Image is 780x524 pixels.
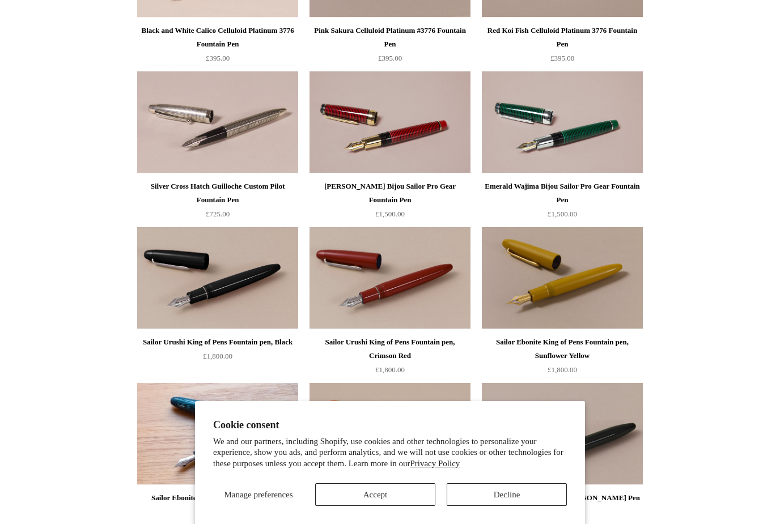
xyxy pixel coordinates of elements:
[310,227,470,329] img: Sailor Urushi King of Pens Fountain pen, Crimson Red
[213,436,567,470] p: We and our partners, including Shopify, use cookies and other technologies to personalize your ex...
[482,24,643,70] a: Red Koi Fish Celluloid Platinum 3776 Fountain Pen £395.00
[312,335,468,363] div: Sailor Urushi King of Pens Fountain pen, Crimson Red
[140,24,295,51] div: Black and White Calico Celluloid Platinum 3776 Fountain Pen
[310,227,470,329] a: Sailor Urushi King of Pens Fountain pen, Crimson Red Sailor Urushi King of Pens Fountain pen, Cri...
[375,210,405,218] span: £1,500.00
[137,71,298,173] a: Silver Cross Hatch Guilloche Custom Pilot Fountain Pen Silver Cross Hatch Guilloche Custom Pilot ...
[482,227,643,329] a: Sailor Ebonite King of Pens Fountain pen, Sunflower Yellow Sailor Ebonite King of Pens Fountain p...
[482,227,643,329] img: Sailor Ebonite King of Pens Fountain pen, Sunflower Yellow
[213,483,304,506] button: Manage preferences
[140,335,295,349] div: Sailor Urushi King of Pens Fountain pen, Black
[213,419,567,431] h2: Cookie consent
[206,54,230,62] span: £395.00
[312,24,468,51] div: Pink Sakura Celluloid Platinum #3776 Fountain Pen
[410,459,460,468] a: Privacy Policy
[485,335,640,363] div: Sailor Ebonite King of Pens Fountain pen, Sunflower Yellow
[485,180,640,207] div: Emerald Wajima Bijou Sailor Pro Gear Fountain Pen
[137,71,298,173] img: Silver Cross Hatch Guilloche Custom Pilot Fountain Pen
[548,210,577,218] span: £1,500.00
[137,227,298,329] img: Sailor Urushi King of Pens Fountain pen, Black
[137,335,298,382] a: Sailor Urushi King of Pens Fountain pen, Black £1,800.00
[140,180,295,207] div: Silver Cross Hatch Guilloche Custom Pilot Fountain Pen
[140,491,295,518] div: Sailor Ebonite King of Pens Fountain pen, Ripple Blue
[482,383,643,485] a: Platinum "Izumo" Tame-nuri Fountain Pen Platinum "Izumo" Tame-nuri Fountain Pen
[310,71,470,173] img: Ruby Wajima Bijou Sailor Pro Gear Fountain Pen
[310,24,470,70] a: Pink Sakura Celluloid Platinum #3776 Fountain Pen £395.00
[310,71,470,173] a: Ruby Wajima Bijou Sailor Pro Gear Fountain Pen Ruby Wajima Bijou Sailor Pro Gear Fountain Pen
[224,490,292,499] span: Manage preferences
[310,335,470,382] a: Sailor Urushi King of Pens Fountain pen, Crimson Red £1,800.00
[206,210,230,218] span: £725.00
[548,365,577,374] span: £1,800.00
[447,483,567,506] button: Decline
[482,71,643,173] a: Emerald Wajima Bijou Sailor Pro Gear Fountain Pen Emerald Wajima Bijou Sailor Pro Gear Fountain Pen
[310,180,470,226] a: [PERSON_NAME] Bijou Sailor Pro Gear Fountain Pen £1,500.00
[482,383,643,485] img: Platinum "Izumo" Tame-nuri Fountain Pen
[485,24,640,51] div: Red Koi Fish Celluloid Platinum 3776 Fountain Pen
[482,180,643,226] a: Emerald Wajima Bijou Sailor Pro Gear Fountain Pen £1,500.00
[137,24,298,70] a: Black and White Calico Celluloid Platinum 3776 Fountain Pen £395.00
[137,383,298,485] img: Sailor Ebonite King of Pens Fountain pen, Ripple Blue
[482,335,643,382] a: Sailor Ebonite King of Pens Fountain pen, Sunflower Yellow £1,800.00
[310,383,470,485] img: Sailor 1911 Aomori Ryuumon-nuri Fountain Pen
[315,483,435,506] button: Accept
[378,54,402,62] span: £395.00
[310,383,470,485] a: Sailor 1911 Aomori Ryuumon-nuri Fountain Pen Sailor 1911 Aomori Ryuumon-nuri Fountain Pen
[312,180,468,207] div: [PERSON_NAME] Bijou Sailor Pro Gear Fountain Pen
[375,365,405,374] span: £1,800.00
[137,383,298,485] a: Sailor Ebonite King of Pens Fountain pen, Ripple Blue Sailor Ebonite King of Pens Fountain pen, R...
[137,227,298,329] a: Sailor Urushi King of Pens Fountain pen, Black Sailor Urushi King of Pens Fountain pen, Black
[203,352,232,360] span: £1,800.00
[550,54,574,62] span: £395.00
[482,71,643,173] img: Emerald Wajima Bijou Sailor Pro Gear Fountain Pen
[137,180,298,226] a: Silver Cross Hatch Guilloche Custom Pilot Fountain Pen £725.00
